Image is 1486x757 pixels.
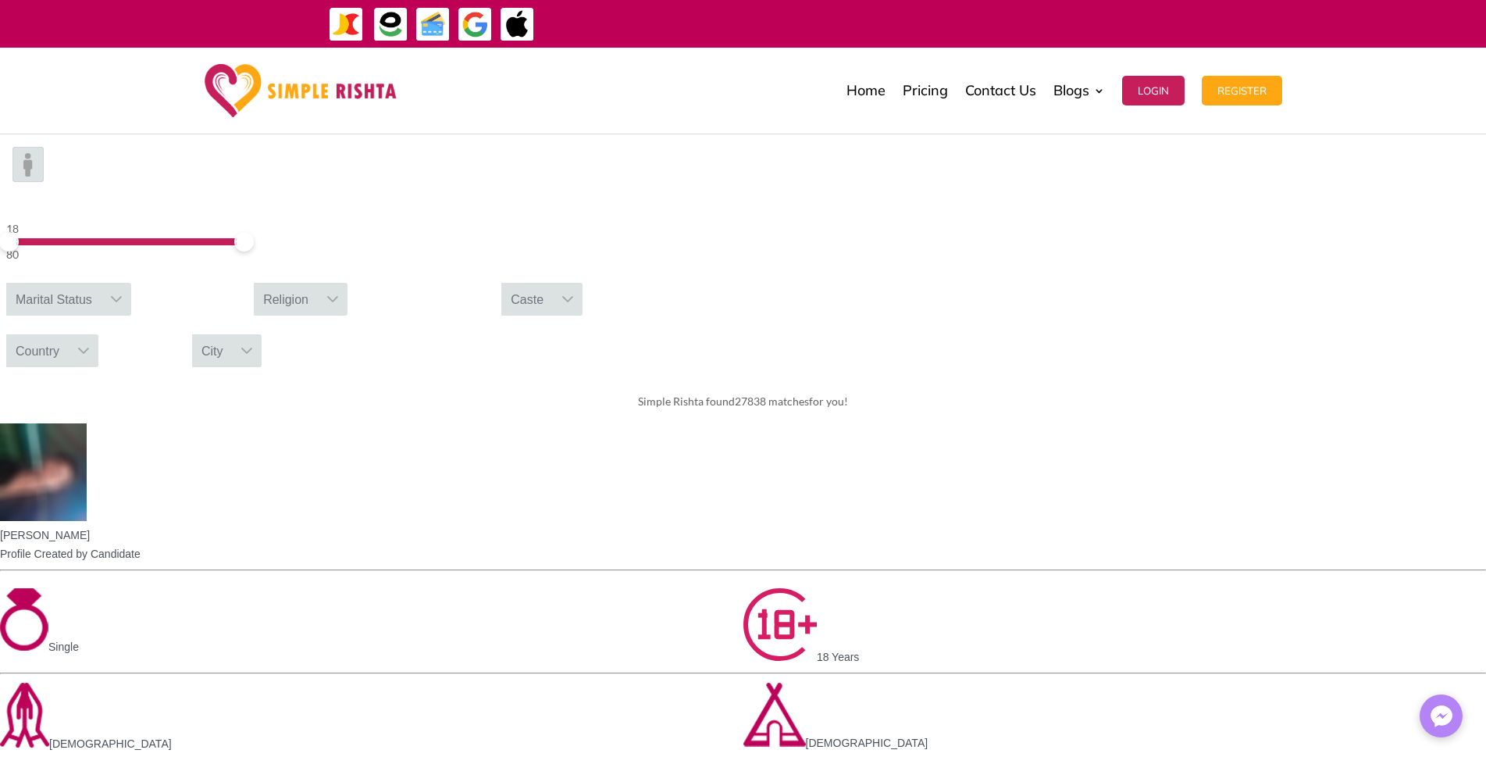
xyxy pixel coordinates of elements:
img: Credit Cards [415,7,451,42]
button: Register [1202,76,1282,105]
a: Home [846,52,886,130]
div: 18 [6,220,241,238]
img: Messenger [1426,701,1457,732]
button: Login [1122,76,1185,105]
img: EasyPaisa-icon [373,7,408,42]
div: Marital Status [6,283,102,316]
img: GooglePay-icon [458,7,493,42]
span: Simple Rishta found for you! [638,395,848,408]
span: [DEMOGRAPHIC_DATA] [806,737,928,749]
span: 27838 matches [735,395,809,408]
span: [DEMOGRAPHIC_DATA] [49,737,172,750]
img: ApplePay-icon [500,7,535,42]
span: 18 Years [817,651,860,663]
a: Pricing [903,52,948,130]
a: Contact Us [965,52,1036,130]
div: 80 [6,245,241,264]
div: Religion [254,283,318,316]
a: Blogs [1053,52,1105,130]
div: Country [6,334,69,367]
div: Caste [501,283,553,316]
a: Login [1122,52,1185,130]
img: JazzCash-icon [329,7,364,42]
div: City [192,334,233,367]
span: Single [48,641,79,653]
a: Register [1202,52,1282,130]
